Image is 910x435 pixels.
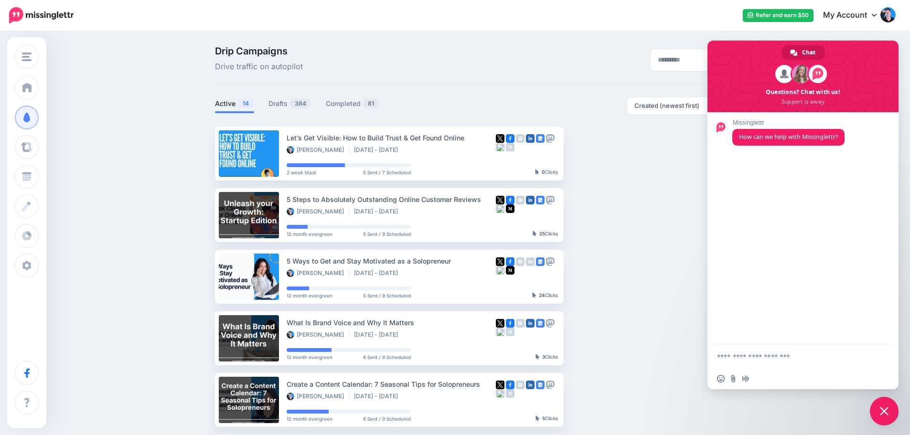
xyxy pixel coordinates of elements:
div: 5 Steps to Absolutely Outstanding Online Customer Reviews [287,194,496,205]
img: mastodon-grey-square.png [546,134,555,143]
div: Created (newest first) [634,101,714,110]
li: [DATE] - [DATE] [354,393,403,400]
img: menu.png [22,53,32,61]
img: mastodon-grey-square.png [546,257,555,266]
img: facebook-square.png [506,257,514,266]
li: [DATE] - [DATE] [354,208,403,215]
span: How can we help with Missinglettr? [739,133,838,141]
img: twitter-square.png [496,134,504,143]
span: 5 Sent / 7 Scheduled [363,170,411,175]
img: medium-grey-square.png [506,143,514,151]
img: pointer-grey-darker.png [535,354,540,360]
span: 2 week blast [287,170,316,175]
div: 5 Ways to Get and Stay Motivated as a Solopreneur [287,255,496,266]
img: facebook-square.png [506,196,514,204]
img: facebook-square.png [506,319,514,328]
span: Insert an emoji [717,375,725,382]
span: 5 Sent / 9 Scheduled [363,293,411,298]
img: google_business-square.png [536,257,545,266]
img: linkedin-square.png [526,134,535,143]
span: Drip Campaigns [215,46,303,56]
li: [PERSON_NAME] [287,146,349,154]
img: instagram-grey-square.png [516,196,525,204]
img: instagram-grey-square.png [516,257,525,266]
div: Clicks [532,293,558,298]
img: instagram-grey-square.png [516,134,525,143]
a: Active14 [215,98,254,109]
img: instagram-grey-square.png [516,319,525,328]
img: bluesky-grey-square.png [496,143,504,151]
li: [PERSON_NAME] [287,393,349,400]
span: Send a file [729,375,737,382]
img: facebook-square.png [506,134,514,143]
b: 5 [542,415,545,421]
img: Missinglettr [9,7,74,23]
span: 12 month evergreen [287,416,332,421]
img: twitter-square.png [496,319,504,328]
img: medium-grey-square.png [506,328,514,336]
li: [DATE] - [DATE] [354,331,403,339]
li: [DATE] - [DATE] [354,269,403,277]
b: 0 [542,169,545,175]
img: bluesky-grey-square.png [496,389,504,398]
img: google_business-square.png [536,196,545,204]
img: pointer-grey-darker.png [533,231,537,236]
img: google_business-square.png [536,319,545,328]
textarea: Compose your message... [717,352,868,361]
div: Clicks [535,416,558,422]
img: medium-square.png [506,204,514,213]
img: twitter-square.png [496,257,504,266]
span: 12 month evergreen [287,355,332,360]
img: twitter-square.png [496,196,504,204]
span: 12 month evergreen [287,232,332,236]
span: 6 Sent / 9 Scheduled [363,355,411,360]
b: 25 [539,231,545,236]
img: google_business-square.png [536,381,545,389]
img: bluesky-grey-square.png [496,266,504,275]
img: pointer-grey-darker.png [532,292,536,298]
span: Missinglettr [732,119,845,126]
img: mastodon-grey-square.png [546,381,555,389]
a: My Account [814,4,896,27]
img: pointer-grey-darker.png [535,415,540,421]
span: 14 [238,99,254,108]
div: Clicks [535,354,558,360]
li: [PERSON_NAME] [287,331,349,339]
img: facebook-square.png [506,381,514,389]
span: Drive traffic on autopilot [215,61,303,73]
div: Let’s Get Visible: How to Build Trust & Get Found Online [287,132,496,143]
li: [DATE] - [DATE] [354,146,403,154]
span: Chat [802,45,815,60]
span: 5 Sent / 9 Scheduled [363,232,411,236]
div: Create a Content Calendar: 7 Seasonal Tips for Solopreneurs [287,379,496,390]
img: google_business-square.png [536,134,545,143]
li: [PERSON_NAME] [287,269,349,277]
b: 24 [539,292,545,298]
img: medium-square.png [506,266,514,275]
div: Chat [782,45,825,60]
img: instagram-grey-square.png [516,381,525,389]
div: Close chat [870,397,899,425]
span: 12 month evergreen [287,293,332,298]
img: linkedin-square.png [526,319,535,328]
b: 3 [542,354,545,360]
img: pointer-grey-darker.png [535,169,539,175]
span: Audio message [742,375,749,382]
li: [PERSON_NAME] [287,208,349,215]
img: linkedin-square.png [526,381,535,389]
img: medium-grey-square.png [506,389,514,398]
img: mastodon-grey-square.png [546,196,555,204]
img: mastodon-grey-square.png [546,319,555,328]
div: What Is Brand Voice and Why It Matters [287,317,496,328]
img: bluesky-grey-square.png [496,328,504,336]
img: linkedin-grey-square.png [526,257,535,266]
img: twitter-square.png [496,381,504,389]
div: Clicks [533,231,558,237]
a: Drafts384 [268,98,311,109]
img: linkedin-square.png [526,196,535,204]
a: Refer and earn $50 [743,9,814,22]
a: Completed81 [326,98,379,109]
span: 81 [363,99,379,108]
button: Created (newest first) [627,97,725,115]
div: Clicks [535,170,558,175]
